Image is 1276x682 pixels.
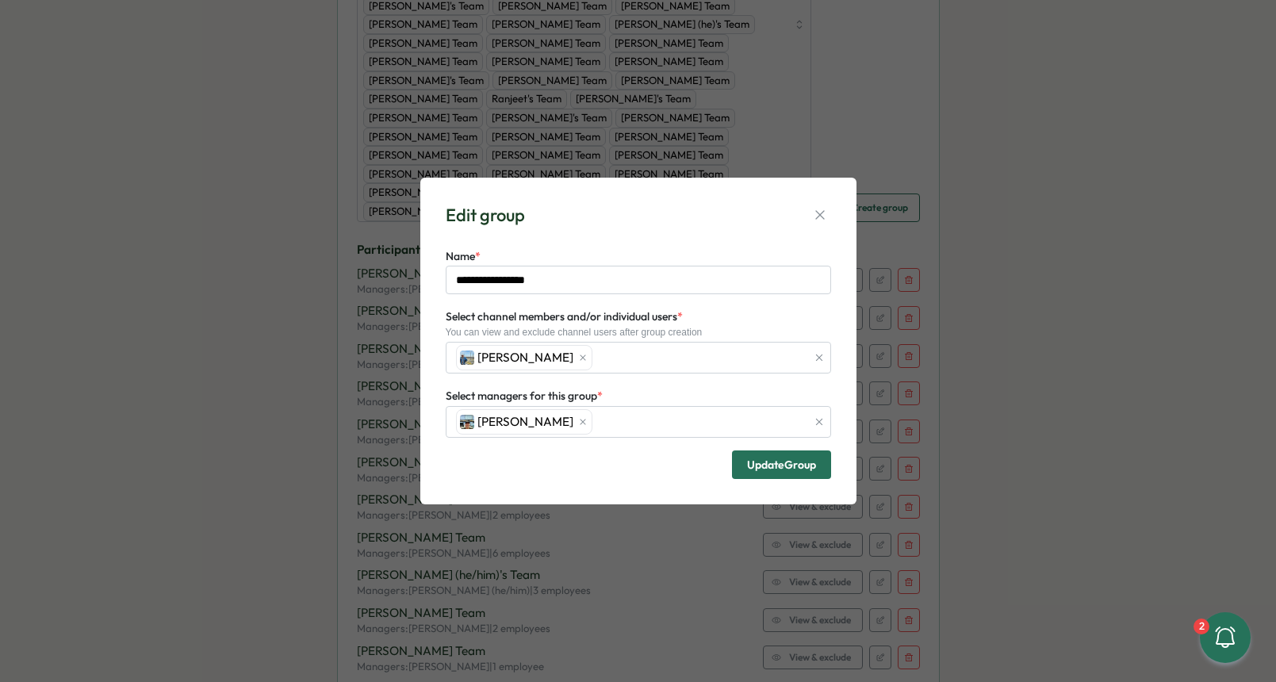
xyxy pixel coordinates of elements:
[1200,612,1251,663] button: 2
[460,351,474,365] img: Alan Estrada
[446,327,831,338] div: You can view and exclude channel users after group creation
[477,349,573,366] span: [PERSON_NAME]
[1194,619,1209,634] div: 2
[446,203,525,228] div: Edit group
[446,248,481,266] label: Name
[446,388,603,405] label: Select managers for this group
[446,308,683,326] label: Select channel members and/or individual users
[477,413,573,431] span: [PERSON_NAME]
[460,415,474,429] img: Alec Burns
[747,459,816,470] span: Update Group
[732,450,831,479] button: UpdateGroup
